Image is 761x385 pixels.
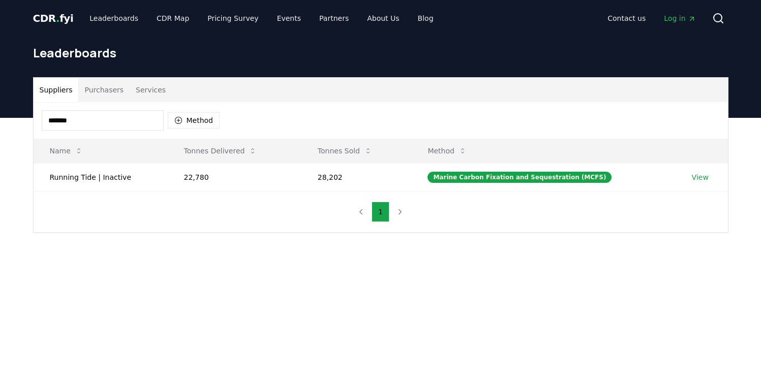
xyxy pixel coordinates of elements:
[33,45,728,61] h1: Leaderboards
[428,172,612,183] div: Marine Carbon Fixation and Sequestration (MCFS)
[148,9,197,27] a: CDR Map
[199,9,266,27] a: Pricing Survey
[269,9,309,27] a: Events
[130,78,172,102] button: Services
[692,172,709,182] a: View
[599,9,704,27] nav: Main
[311,9,357,27] a: Partners
[33,12,74,24] span: CDR fyi
[664,13,695,23] span: Log in
[372,202,389,222] button: 1
[81,9,146,27] a: Leaderboards
[56,12,59,24] span: .
[176,141,265,161] button: Tonnes Delivered
[78,78,130,102] button: Purchasers
[310,141,380,161] button: Tonnes Sold
[42,141,91,161] button: Name
[410,9,442,27] a: Blog
[656,9,704,27] a: Log in
[168,112,220,129] button: Method
[34,163,168,191] td: Running Tide | Inactive
[81,9,441,27] nav: Main
[599,9,654,27] a: Contact us
[419,141,475,161] button: Method
[34,78,79,102] button: Suppliers
[359,9,407,27] a: About Us
[168,163,301,191] td: 22,780
[33,11,74,25] a: CDR.fyi
[301,163,412,191] td: 28,202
